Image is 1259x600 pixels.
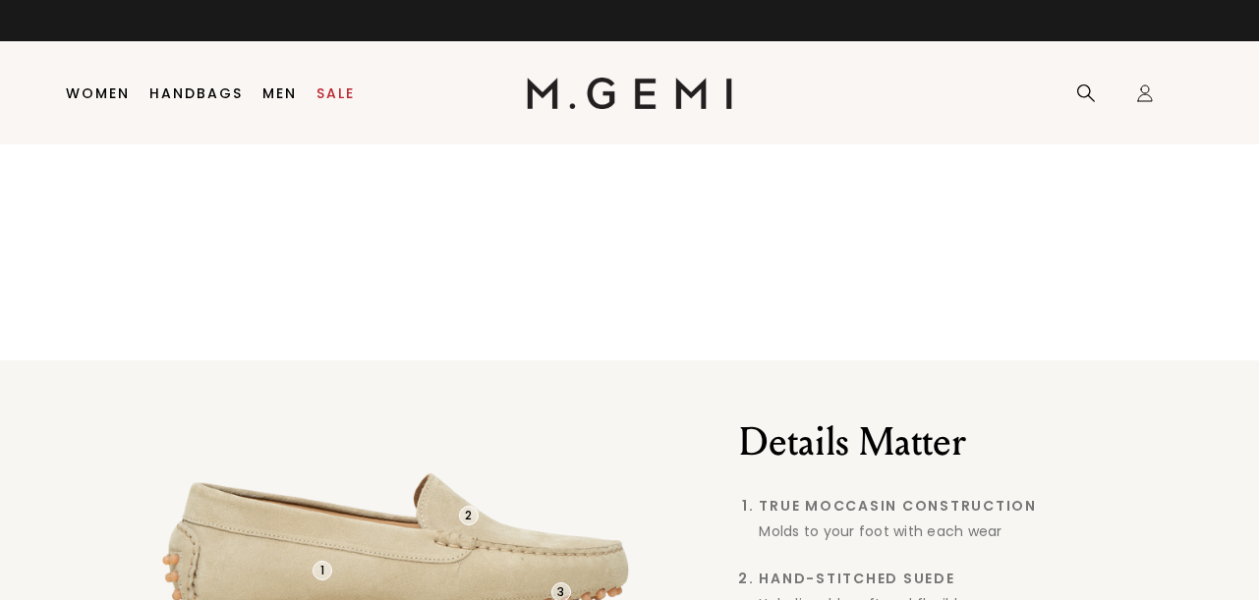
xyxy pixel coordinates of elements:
a: Handbags [149,85,243,101]
h2: Details Matter [739,418,1134,465]
img: M.Gemi [527,78,732,109]
div: 2 [459,506,479,525]
a: Sale [316,85,355,101]
a: Men [262,85,297,101]
a: Women [66,85,130,101]
span: True Moccasin Construction [759,498,1134,514]
div: Molds to your foot with each wear [759,521,1134,541]
span: Hand-Stitched Suede [759,571,1134,586]
div: 1 [313,561,332,580]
